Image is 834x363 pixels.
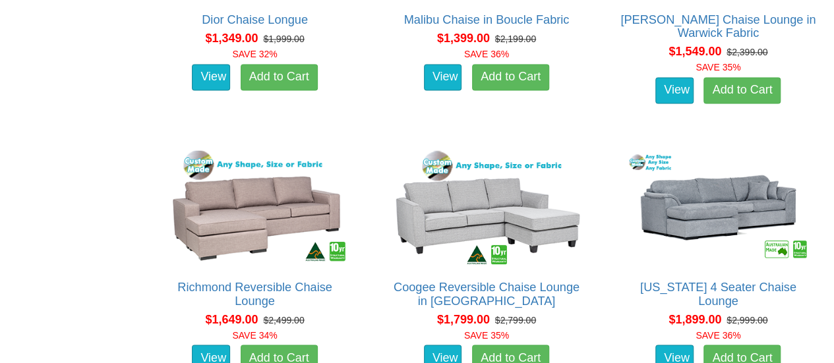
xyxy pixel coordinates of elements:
[192,64,230,90] a: View
[464,329,509,340] font: SAVE 35%
[394,281,580,307] a: Coogee Reversible Chaise Lounge in [GEOGRAPHIC_DATA]
[424,64,462,90] a: View
[177,281,332,307] a: Richmond Reversible Chaise Lounge
[696,62,740,72] font: SAVE 35%
[202,13,308,26] a: Dior Chaise Longue
[620,147,817,268] img: Texas 4 Seater Chaise Lounge
[232,49,277,59] font: SAVE 32%
[640,281,796,307] a: [US_STATE] 4 Seater Chaise Lounge
[205,32,258,45] span: $1,349.00
[241,64,318,90] a: Add to Cart
[263,314,304,325] del: $2,499.00
[620,13,816,40] a: [PERSON_NAME] Chaise Lounge in Warwick Fabric
[696,329,740,340] font: SAVE 36%
[669,45,721,58] span: $1,549.00
[727,314,767,325] del: $2,999.00
[464,49,509,59] font: SAVE 36%
[655,77,694,103] a: View
[703,77,781,103] a: Add to Cart
[263,34,304,44] del: $1,999.00
[495,314,536,325] del: $2,799.00
[232,329,277,340] font: SAVE 34%
[669,312,721,325] span: $1,899.00
[437,312,490,325] span: $1,799.00
[205,312,258,325] span: $1,649.00
[472,64,549,90] a: Add to Cart
[495,34,536,44] del: $2,199.00
[437,32,490,45] span: $1,399.00
[404,13,570,26] a: Malibu Chaise in Boucle Fabric
[727,47,767,57] del: $2,399.00
[156,147,353,268] img: Richmond Reversible Chaise Lounge
[388,147,585,268] img: Coogee Reversible Chaise Lounge in Fabric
